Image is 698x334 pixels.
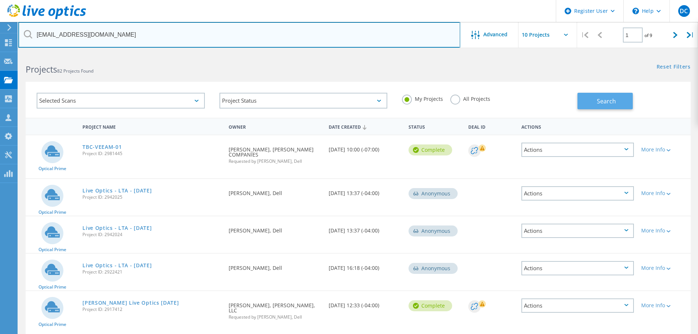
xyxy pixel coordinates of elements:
span: 82 Projects Found [57,68,93,74]
div: Anonymous [409,263,458,274]
div: [DATE] 10:00 (-07:00) [325,135,405,159]
div: Actions [521,261,634,275]
span: Project ID: 2942025 [82,195,221,199]
div: Project Status [219,93,388,109]
label: All Projects [450,95,490,102]
div: Actions [518,120,638,133]
a: TBC-VEEAM-01 [82,144,122,150]
span: Project ID: 2942024 [82,232,221,237]
span: of 9 [645,32,652,38]
div: Anonymous [409,188,458,199]
a: Live Optics Dashboard [7,15,86,21]
span: Requested by [PERSON_NAME], Dell [229,315,321,319]
span: Search [597,97,616,105]
span: Optical Prime [38,210,66,214]
div: [DATE] 12:33 (-04:00) [325,291,405,315]
div: [PERSON_NAME], Dell [225,216,325,241]
div: [DATE] 13:37 (-04:00) [325,216,405,241]
span: Advanced [483,32,507,37]
div: Actions [521,224,634,238]
a: [PERSON_NAME] Live Optics [DATE] [82,300,179,305]
a: Live Optics - LTA - [DATE] [82,188,152,193]
span: Optical Prime [38,166,66,171]
div: [PERSON_NAME], [PERSON_NAME] COMPANIES [225,135,325,171]
div: Date Created [325,120,405,133]
div: [DATE] 16:18 (-04:00) [325,254,405,278]
span: Requested by [PERSON_NAME], Dell [229,159,321,164]
div: Actions [521,298,634,313]
a: Live Optics - LTA - [DATE] [82,225,152,231]
div: Selected Scans [37,93,205,109]
div: Status [405,120,465,133]
span: Project ID: 2922421 [82,270,221,274]
div: | [683,22,698,48]
div: More Info [641,147,687,152]
div: [PERSON_NAME], Dell [225,254,325,278]
div: Anonymous [409,225,458,236]
div: Complete [409,300,452,311]
div: | [577,22,592,48]
div: Deal Id [465,120,518,133]
div: Project Name [79,120,225,133]
div: [DATE] 13:37 (-04:00) [325,179,405,203]
span: Optical Prime [38,322,66,327]
div: Actions [521,143,634,157]
input: Search projects by name, owner, ID, company, etc [18,22,460,48]
button: Search [577,93,633,109]
span: Project ID: 2917412 [82,307,221,312]
div: More Info [641,191,687,196]
div: Owner [225,120,325,133]
a: Reset Filters [657,64,691,70]
div: More Info [641,228,687,233]
div: Actions [521,186,634,201]
div: [PERSON_NAME], [PERSON_NAME], LLC [225,291,325,327]
div: Complete [409,144,452,155]
label: My Projects [402,95,443,102]
span: Project ID: 2981445 [82,151,221,156]
svg: \n [632,8,639,14]
b: Projects [26,63,57,75]
div: More Info [641,303,687,308]
div: More Info [641,265,687,271]
span: Optical Prime [38,247,66,252]
span: DC [680,8,688,14]
a: Live Optics - LTA - [DATE] [82,263,152,268]
span: Optical Prime [38,285,66,289]
div: [PERSON_NAME], Dell [225,179,325,203]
